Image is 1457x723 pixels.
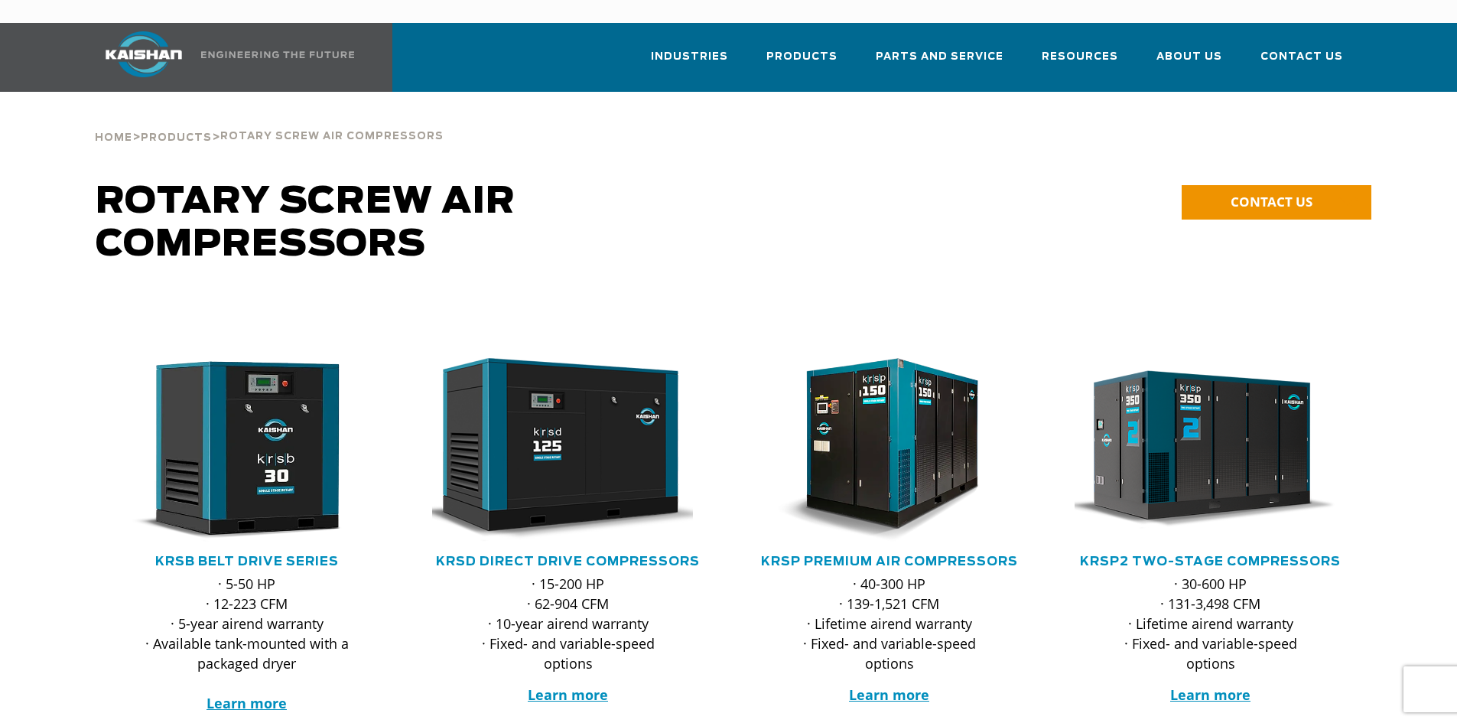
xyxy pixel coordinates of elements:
div: krsb30 [111,358,383,542]
img: kaishan logo [86,31,201,77]
p: · 40-300 HP · 139-1,521 CFM · Lifetime airend warranty · Fixed- and variable-speed options [784,574,995,673]
span: Home [95,133,132,143]
span: Industries [651,48,728,66]
a: Learn more [207,694,287,712]
div: krsd125 [432,358,704,542]
p: · 5-50 HP · 12-223 CFM · 5-year airend warranty · Available tank-mounted with a packaged dryer [141,574,353,713]
a: Industries [651,37,728,89]
img: krsp350 [1063,358,1335,542]
span: Products [141,133,212,143]
div: krsp150 [753,358,1026,542]
span: Parts and Service [876,48,1003,66]
a: CONTACT US [1182,185,1371,220]
span: Products [766,48,837,66]
a: Learn more [1170,686,1250,704]
p: · 30-600 HP · 131-3,498 CFM · Lifetime airend warranty · Fixed- and variable-speed options [1105,574,1316,673]
a: Learn more [528,686,608,704]
a: Products [766,37,837,89]
a: Contact Us [1260,37,1343,89]
span: CONTACT US [1231,193,1312,210]
a: Kaishan USA [86,23,357,92]
a: KRSD Direct Drive Compressors [436,555,700,568]
span: Resources [1042,48,1118,66]
img: krsb30 [99,358,372,542]
a: Home [95,130,132,144]
a: Resources [1042,37,1118,89]
span: Rotary Screw Air Compressors [96,184,515,263]
span: About Us [1156,48,1222,66]
a: KRSP Premium Air Compressors [761,555,1018,568]
img: krsp150 [742,358,1014,542]
span: Rotary Screw Air Compressors [220,132,444,142]
a: KRSB Belt Drive Series [155,555,339,568]
img: Engineering the future [201,51,354,58]
div: > > [95,92,444,150]
a: KRSP2 Two-Stage Compressors [1080,555,1341,568]
div: krsp350 [1075,358,1347,542]
a: Parts and Service [876,37,1003,89]
a: About Us [1156,37,1222,89]
a: Products [141,130,212,144]
p: · 15-200 HP · 62-904 CFM · 10-year airend warranty · Fixed- and variable-speed options [463,574,674,673]
a: Learn more [849,686,929,704]
img: krsd125 [421,358,693,542]
span: Contact Us [1260,48,1343,66]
